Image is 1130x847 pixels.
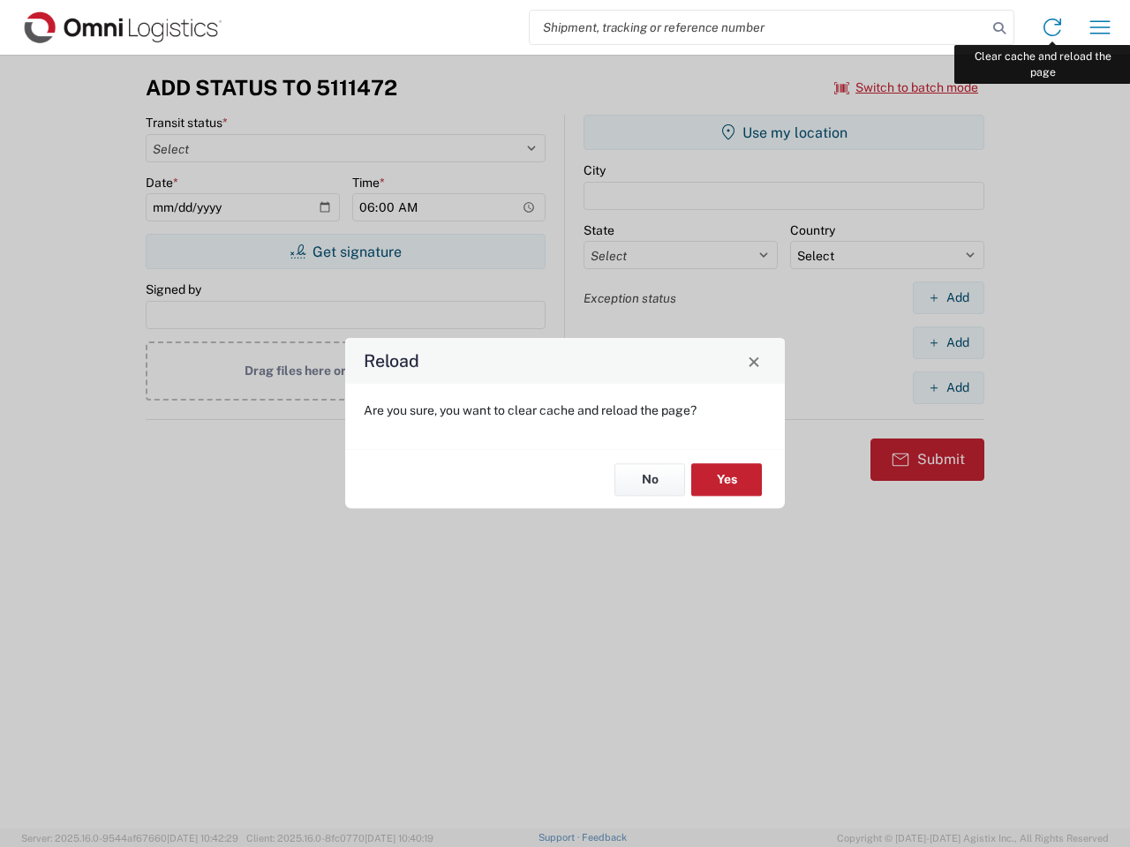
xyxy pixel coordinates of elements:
p: Are you sure, you want to clear cache and reload the page? [364,402,766,418]
button: No [614,463,685,496]
button: Yes [691,463,762,496]
button: Close [742,349,766,373]
input: Shipment, tracking or reference number [530,11,987,44]
h4: Reload [364,349,419,374]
